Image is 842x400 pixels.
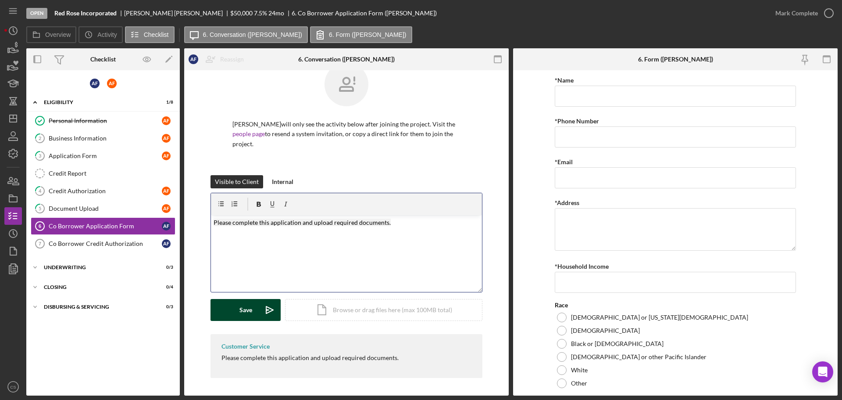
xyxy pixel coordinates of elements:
div: Credit Authorization [49,187,162,195]
div: Disbursing & Servicing [44,304,151,310]
div: A F [162,222,171,231]
div: 7.5 % [254,10,267,17]
div: Credit Report [49,170,175,177]
label: White [571,367,588,374]
a: 4Credit AuthorizationAF [31,182,175,200]
label: *Household Income [555,263,609,270]
button: CS [4,378,22,396]
button: Mark Complete [767,4,838,22]
text: CS [10,385,16,389]
button: Save [210,299,281,321]
label: Overview [45,31,71,38]
button: Checklist [125,26,175,43]
a: Personal InformationAF [31,112,175,130]
label: *Phone Number [555,117,599,125]
tspan: 5 [39,205,41,211]
label: 6. Conversation ([PERSON_NAME]) [203,31,302,38]
span: $50,000 [230,9,253,17]
a: 7Co Borrower Credit AuthorizationAF [31,235,175,252]
div: Internal [272,175,293,188]
div: Reassign [220,50,244,68]
label: [DEMOGRAPHIC_DATA] or [US_STATE][DEMOGRAPHIC_DATA] [571,314,748,321]
label: Checklist [144,31,169,38]
div: Personal Information [49,117,162,124]
div: Business Information [49,135,162,142]
label: *Email [555,158,573,166]
tspan: 3 [39,153,41,159]
div: 6. Co Borrower Application Form ([PERSON_NAME]) [292,10,437,17]
div: A F [189,54,198,64]
div: Open [26,8,47,19]
button: Visible to Client [210,175,263,188]
div: A F [107,79,117,88]
div: [PERSON_NAME] [PERSON_NAME] [124,10,230,17]
div: Checklist [90,56,116,63]
label: Other [571,380,587,387]
label: *Address [555,199,579,206]
button: Overview [26,26,76,43]
div: A F [162,134,171,143]
div: 24 mo [268,10,284,17]
b: Red Rose Incorporated [54,10,117,17]
a: people page [232,130,265,137]
div: Save [239,299,252,321]
div: 0 / 4 [157,285,173,290]
button: 6. Conversation ([PERSON_NAME]) [184,26,308,43]
a: Credit Report [31,165,175,182]
label: *Name [555,76,574,84]
div: Application Form [49,152,162,159]
tspan: 6 [39,223,41,229]
a: 3Application FormAF [31,147,175,165]
div: A F [90,79,100,88]
div: Visible to Client [215,175,259,188]
div: 1 / 8 [157,100,173,105]
label: 6. Form ([PERSON_NAME]) [329,31,407,38]
label: Black or [DEMOGRAPHIC_DATA] [571,340,664,347]
div: 0 / 3 [157,265,173,270]
button: Activity [78,26,122,43]
mark: Please complete this application and upload required documents. [214,219,391,226]
div: A F [162,187,171,195]
div: Co Borrower Credit Authorization [49,240,162,247]
a: 2Business InformationAF [31,130,175,147]
div: A F [162,204,171,213]
a: 5Document UploadAF [31,200,175,217]
tspan: 2 [39,135,41,141]
div: Co Borrower Application Form [49,223,162,230]
tspan: 4 [39,188,42,194]
div: Eligibility [44,100,151,105]
div: A F [162,239,171,248]
div: 6. Form ([PERSON_NAME]) [638,56,713,63]
div: 0 / 3 [157,304,173,310]
div: Mark Complete [775,4,818,22]
label: [DEMOGRAPHIC_DATA] or other Pacific Islander [571,353,706,360]
div: Open Intercom Messenger [812,361,833,382]
button: AFReassign [184,50,253,68]
label: [DEMOGRAPHIC_DATA] [571,327,640,334]
div: 6. Conversation ([PERSON_NAME]) [298,56,395,63]
button: Internal [268,175,298,188]
tspan: 7 [39,241,41,246]
a: 6Co Borrower Application FormAF [31,217,175,235]
div: Document Upload [49,205,162,212]
div: Customer Service [221,343,270,350]
label: Activity [97,31,117,38]
div: A F [162,116,171,125]
p: [PERSON_NAME] will only see the activity below after joining the project. Visit the to resend a s... [232,119,460,149]
div: Closing [44,285,151,290]
div: Underwriting [44,265,151,270]
div: Race [555,302,796,309]
div: Please complete this application and upload required documents. [221,354,399,361]
div: A F [162,151,171,160]
button: 6. Form ([PERSON_NAME]) [310,26,412,43]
